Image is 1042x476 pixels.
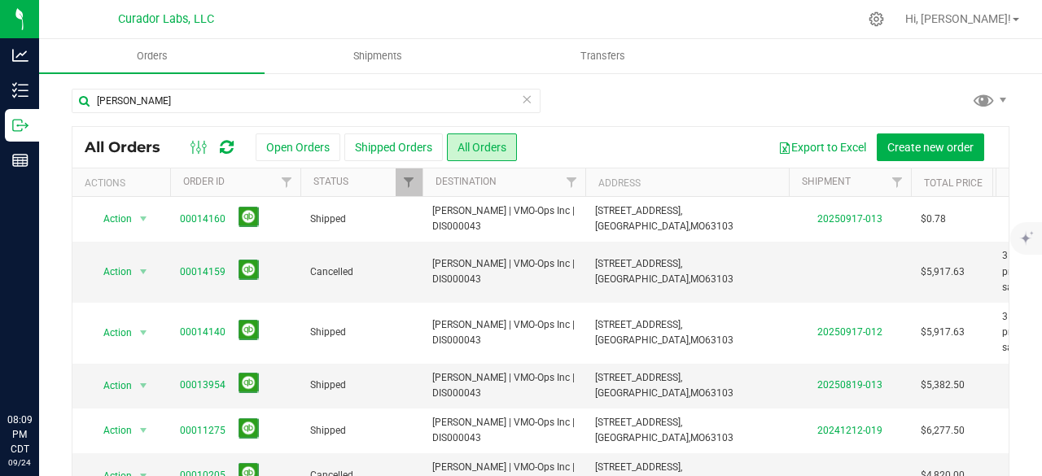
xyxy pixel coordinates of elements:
[521,89,532,110] span: Clear
[134,260,154,283] span: select
[432,415,576,446] span: [PERSON_NAME] | VMO-Ops Inc | DIS000043
[690,273,705,285] span: MO
[432,317,576,348] span: [PERSON_NAME] | VMO-Ops Inc | DIS000043
[134,419,154,442] span: select
[89,321,133,344] span: Action
[595,258,682,269] span: [STREET_ADDRESS],
[817,379,882,391] a: 20250819-013
[134,207,154,230] span: select
[12,117,28,133] inline-svg: Outbound
[7,413,32,456] p: 08:09 PM CDT
[817,213,882,225] a: 20250917-013
[705,432,733,443] span: 63103
[705,387,733,399] span: 63103
[817,425,882,436] a: 20241212-019
[585,168,789,197] th: Address
[12,152,28,168] inline-svg: Reports
[887,141,974,154] span: Create new order
[866,11,887,27] div: Manage settings
[310,378,413,393] span: Shipped
[877,133,984,161] button: Create new order
[690,334,705,346] span: MO
[85,138,177,156] span: All Orders
[595,372,682,383] span: [STREET_ADDRESS],
[905,12,1011,25] span: Hi, [PERSON_NAME]!
[310,264,413,280] span: Cancelled
[447,133,517,161] button: All Orders
[817,326,882,338] a: 20250917-012
[595,461,682,473] span: [STREET_ADDRESS],
[115,49,190,63] span: Orders
[134,374,154,397] span: select
[921,264,965,280] span: $5,917.63
[313,176,348,187] a: Status
[16,346,65,395] iframe: Resource center
[884,168,911,196] a: Filter
[432,256,576,287] span: [PERSON_NAME] | VMO-Ops Inc | DIS000043
[7,456,32,469] p: 09/24
[89,207,133,230] span: Action
[180,325,225,340] a: 00014140
[436,176,497,187] a: Destination
[705,334,733,346] span: 63103
[921,423,965,439] span: $6,277.50
[595,432,690,443] span: [GEOGRAPHIC_DATA],
[183,176,225,187] a: Order ID
[595,417,682,428] span: [STREET_ADDRESS],
[48,343,68,363] iframe: Resource center unread badge
[256,133,340,161] button: Open Orders
[85,177,164,189] div: Actions
[705,273,733,285] span: 63103
[595,273,690,285] span: [GEOGRAPHIC_DATA],
[595,319,682,330] span: [STREET_ADDRESS],
[39,39,265,73] a: Orders
[768,133,877,161] button: Export to Excel
[89,374,133,397] span: Action
[690,221,705,232] span: MO
[921,378,965,393] span: $5,382.50
[12,47,28,63] inline-svg: Analytics
[595,387,690,399] span: [GEOGRAPHIC_DATA],
[802,176,851,187] a: Shipment
[134,321,154,344] span: select
[432,203,576,234] span: [PERSON_NAME] | VMO-Ops Inc | DIS000043
[924,177,983,189] a: Total Price
[180,423,225,439] a: 00011275
[921,212,946,227] span: $0.78
[310,423,413,439] span: Shipped
[180,264,225,280] a: 00014159
[595,334,690,346] span: [GEOGRAPHIC_DATA],
[12,82,28,98] inline-svg: Inventory
[705,221,733,232] span: 63103
[331,49,424,63] span: Shipments
[595,205,682,216] span: [STREET_ADDRESS],
[558,49,647,63] span: Transfers
[89,260,133,283] span: Action
[265,39,490,73] a: Shipments
[89,419,133,442] span: Action
[432,370,576,401] span: [PERSON_NAME] | VMO-Ops Inc | DIS000043
[490,39,716,73] a: Transfers
[396,168,422,196] a: Filter
[180,212,225,227] a: 00014160
[690,432,705,443] span: MO
[118,12,214,26] span: Curador Labs, LLC
[310,325,413,340] span: Shipped
[72,89,541,113] input: Search Order ID, Destination, Customer PO...
[274,168,300,196] a: Filter
[690,387,705,399] span: MO
[180,378,225,393] a: 00013954
[344,133,443,161] button: Shipped Orders
[310,212,413,227] span: Shipped
[595,221,690,232] span: [GEOGRAPHIC_DATA],
[921,325,965,340] span: $5,917.63
[558,168,585,196] a: Filter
